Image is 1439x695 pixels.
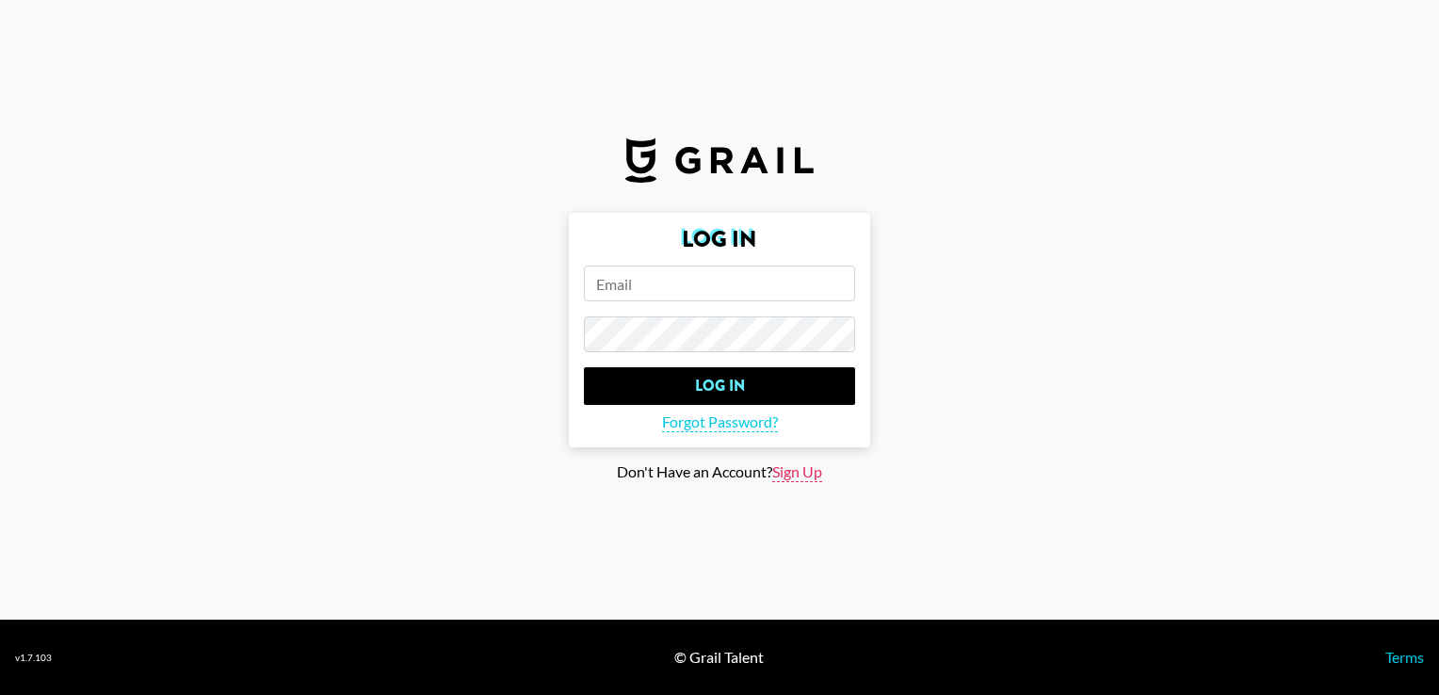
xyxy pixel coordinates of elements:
[584,266,855,301] input: Email
[625,137,814,183] img: Grail Talent Logo
[584,228,855,251] h2: Log In
[772,462,822,482] span: Sign Up
[674,648,764,667] div: © Grail Talent
[662,412,778,432] span: Forgot Password?
[584,367,855,405] input: Log In
[15,462,1424,482] div: Don't Have an Account?
[15,652,52,664] div: v 1.7.103
[1385,648,1424,666] a: Terms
